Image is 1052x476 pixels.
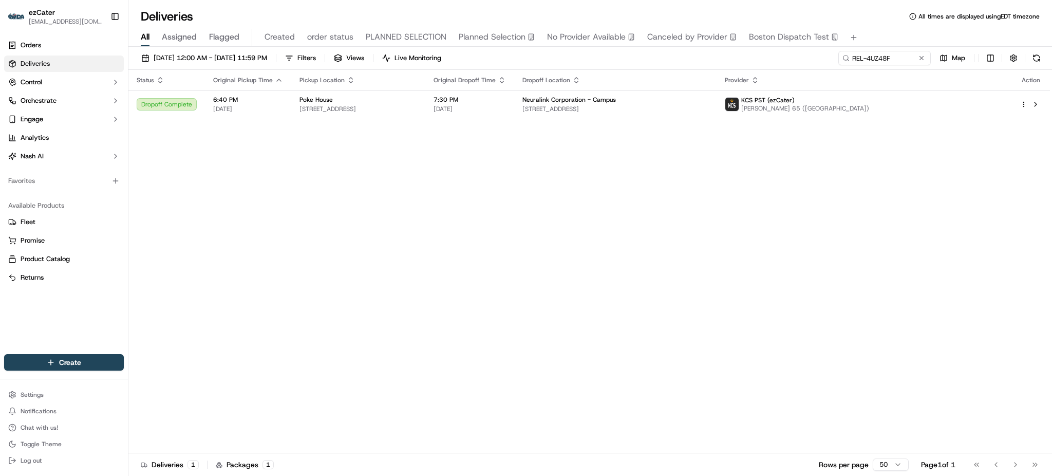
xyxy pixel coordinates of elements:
button: Settings [4,388,124,402]
span: Product Catalog [21,254,70,264]
span: [STREET_ADDRESS] [299,105,417,113]
span: No Provider Available [547,31,626,43]
p: Welcome 👋 [10,41,187,58]
div: We're available if you need us! [35,108,130,117]
button: Orchestrate [4,93,124,109]
div: Deliveries [141,460,199,470]
button: Views [329,51,369,65]
button: Live Monitoring [378,51,446,65]
span: Knowledge Base [21,149,79,159]
span: Orchestrate [21,96,57,105]
span: Fleet [21,217,35,227]
button: Refresh [1029,51,1044,65]
a: Product Catalog [8,254,120,264]
span: Notifications [21,407,57,415]
button: Nash AI [4,148,124,164]
input: Type to search [838,51,931,65]
span: Planned Selection [459,31,525,43]
span: Original Dropoff Time [434,76,496,84]
span: Log out [21,456,42,465]
img: 1736555255976-a54dd68f-1ca7-489b-9aae-adbdc363a1c4 [10,98,29,117]
img: kcs-delivery.png [725,98,739,111]
span: [PERSON_NAME] 65 ([GEOGRAPHIC_DATA]) [741,104,869,113]
span: Views [346,53,364,63]
span: Flagged [209,31,239,43]
h1: Deliveries [141,8,193,25]
span: Boston Dispatch Test [749,31,829,43]
span: Canceled by Provider [647,31,727,43]
span: Status [137,76,154,84]
span: Created [265,31,295,43]
button: [DATE] 12:00 AM - [DATE] 11:59 PM [137,51,272,65]
span: Poke House [299,96,333,104]
span: Create [59,357,81,368]
span: Assigned [162,31,197,43]
button: Fleet [4,214,124,230]
button: Control [4,74,124,90]
a: Deliveries [4,56,124,72]
span: All [141,31,149,43]
div: Start new chat [35,98,168,108]
button: Product Catalog [4,251,124,267]
button: Notifications [4,404,124,418]
button: ezCaterezCater[EMAIL_ADDRESS][DOMAIN_NAME] [4,4,106,29]
a: Analytics [4,130,124,146]
a: Fleet [8,217,120,227]
p: Rows per page [819,460,869,470]
div: Favorites [4,173,124,189]
img: Nash [10,10,31,31]
span: [DATE] [213,105,283,113]
div: Page 1 of 1 [921,460,955,470]
span: Analytics [21,133,49,142]
span: Control [21,78,42,87]
button: ezCater [29,7,55,17]
div: 💻 [87,150,95,158]
button: Filters [280,51,321,65]
span: API Documentation [97,149,165,159]
span: Filters [297,53,316,63]
a: Returns [8,273,120,282]
span: Promise [21,236,45,245]
div: 📗 [10,150,18,158]
span: KCS PST (ezCater) [741,96,795,104]
button: Promise [4,232,124,249]
span: Pylon [102,174,124,182]
button: Engage [4,111,124,127]
span: [STREET_ADDRESS] [522,105,708,113]
span: Original Pickup Time [213,76,273,84]
a: 📗Knowledge Base [6,145,83,163]
input: Got a question? Start typing here... [27,66,185,77]
span: PLANNED SELECTION [366,31,446,43]
span: order status [307,31,353,43]
span: 6:40 PM [213,96,283,104]
span: Neuralink Corporation - Campus [522,96,616,104]
button: Map [935,51,970,65]
span: [DATE] 12:00 AM - [DATE] 11:59 PM [154,53,267,63]
span: Chat with us! [21,424,58,432]
div: 1 [262,460,274,469]
a: Powered byPylon [72,174,124,182]
span: Pickup Location [299,76,345,84]
button: Chat with us! [4,420,124,435]
span: [DATE] [434,105,506,113]
button: [EMAIL_ADDRESS][DOMAIN_NAME] [29,17,102,26]
div: Packages [216,460,274,470]
span: Deliveries [21,59,50,68]
span: 7:30 PM [434,96,506,104]
span: Toggle Theme [21,440,62,448]
button: Start new chat [175,101,187,114]
button: Log out [4,453,124,468]
button: Returns [4,269,124,286]
span: Provider [725,76,749,84]
span: Dropoff Location [522,76,570,84]
span: Engage [21,115,43,124]
span: Returns [21,273,44,282]
button: Toggle Theme [4,437,124,451]
span: Settings [21,391,44,399]
button: Create [4,354,124,371]
span: Nash AI [21,152,44,161]
a: 💻API Documentation [83,145,169,163]
a: Promise [8,236,120,245]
